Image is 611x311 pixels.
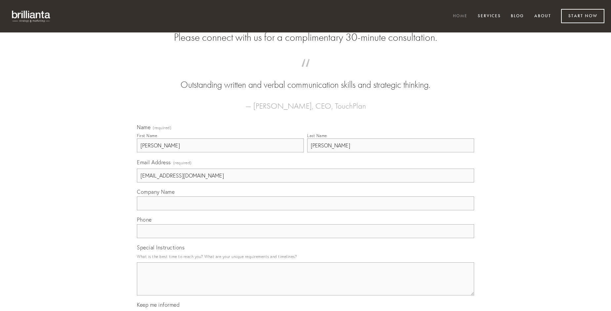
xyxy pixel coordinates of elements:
[449,11,472,22] a: Home
[173,158,192,167] span: (required)
[530,11,555,22] a: About
[137,31,474,44] h2: Please connect with us for a complimentary 30-minute consultation.
[307,133,327,138] div: Last Name
[137,133,157,138] div: First Name
[137,188,175,195] span: Company Name
[561,9,604,23] a: Start Now
[137,124,150,130] span: Name
[147,91,464,113] figcaption: — [PERSON_NAME], CEO, TouchPlan
[147,66,464,91] blockquote: Outstanding written and verbal communication skills and strategic thinking.
[153,126,171,130] span: (required)
[137,252,474,261] p: What is the best time to reach you? What are your unique requirements and timelines?
[147,66,464,78] span: “
[137,244,184,251] span: Special Instructions
[507,11,528,22] a: Blog
[137,159,171,166] span: Email Address
[7,7,56,26] img: brillianta - research, strategy, marketing
[137,301,180,308] span: Keep me informed
[473,11,505,22] a: Services
[137,216,152,223] span: Phone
